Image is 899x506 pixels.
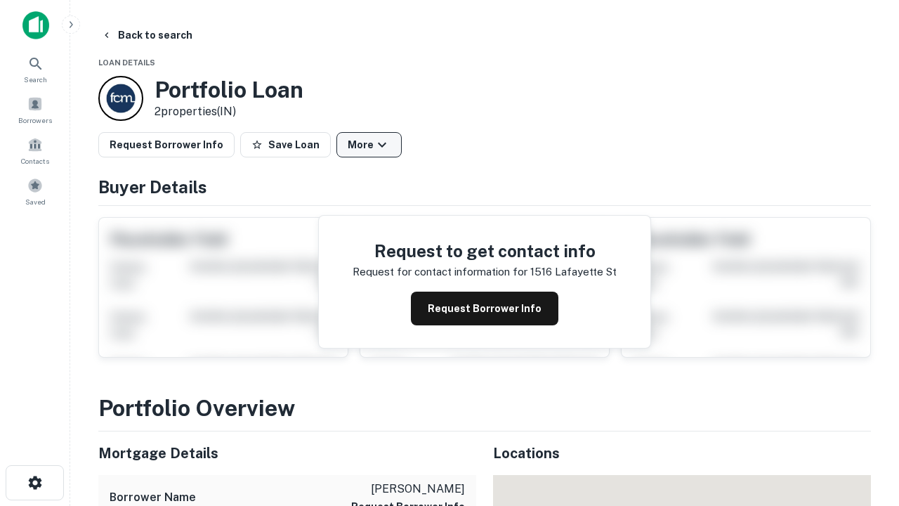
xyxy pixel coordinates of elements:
p: Request for contact information for [353,264,527,280]
h5: Locations [493,443,871,464]
button: Request Borrower Info [411,292,558,325]
p: 1516 lafayette st [530,264,617,280]
button: Save Loan [240,132,331,157]
h3: Portfolio Loan [155,77,303,103]
p: 2 properties (IN) [155,103,303,120]
h6: Borrower Name [110,489,196,506]
p: [PERSON_NAME] [351,481,465,498]
a: Saved [4,172,66,210]
a: Borrowers [4,91,66,129]
h4: Buyer Details [98,174,871,200]
a: Contacts [4,131,66,169]
h3: Portfolio Overview [98,391,871,425]
button: Request Borrower Info [98,132,235,157]
iframe: Chat Widget [829,349,899,416]
h5: Mortgage Details [98,443,476,464]
span: Saved [25,196,46,207]
span: Borrowers [18,115,52,126]
h4: Request to get contact info [353,238,617,264]
img: capitalize-icon.png [22,11,49,39]
span: Search [24,74,47,85]
span: Contacts [21,155,49,167]
button: More [336,132,402,157]
button: Back to search [96,22,198,48]
a: Search [4,50,66,88]
span: Loan Details [98,58,155,67]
